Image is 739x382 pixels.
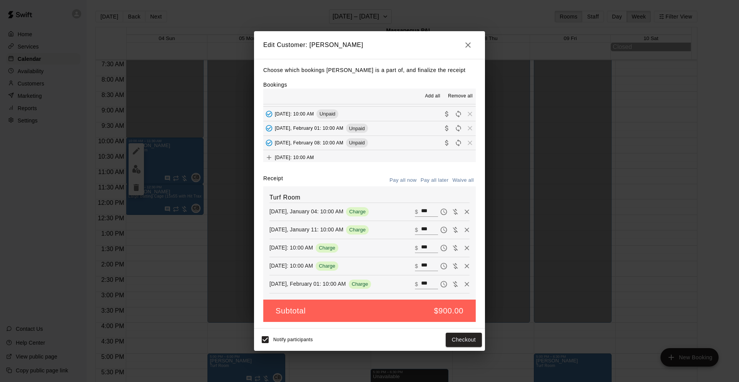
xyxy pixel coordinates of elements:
[450,262,461,269] span: Waive payment
[446,333,482,347] button: Checkout
[275,154,314,160] span: [DATE]: 10:00 AM
[263,136,476,150] button: Added - Collect Payment[DATE], February 08: 10:00 AMUnpaidCollect paymentRescheduleRemove
[448,92,473,100] span: Remove all
[461,260,473,272] button: Remove
[450,244,461,251] span: Waive payment
[254,31,485,59] h2: Edit Customer: [PERSON_NAME]
[450,208,461,214] span: Waive payment
[438,280,450,287] span: Pay later
[415,244,418,252] p: $
[461,242,473,254] button: Remove
[453,111,464,116] span: Reschedule
[441,139,453,145] span: Collect payment
[420,90,445,102] button: Add all
[438,244,450,251] span: Pay later
[464,125,476,131] span: Remove
[419,174,451,186] button: Pay all later
[346,209,369,214] span: Charge
[453,139,464,145] span: Reschedule
[269,244,313,251] p: [DATE]: 10:00 AM
[415,226,418,234] p: $
[434,306,464,316] h5: $900.00
[445,90,476,102] button: Remove all
[276,306,306,316] h5: Subtotal
[263,82,287,88] label: Bookings
[438,262,450,269] span: Pay later
[273,337,313,343] span: Notify participants
[263,150,476,164] button: Add[DATE]: 10:00 AM
[263,137,275,149] button: Added - Collect Payment
[316,245,338,251] span: Charge
[461,206,473,218] button: Remove
[438,208,450,214] span: Pay later
[263,121,476,136] button: Added - Collect Payment[DATE], February 01: 10:00 AMUnpaidCollect paymentRescheduleRemove
[275,140,343,145] span: [DATE], February 08: 10:00 AM
[415,208,418,216] p: $
[275,126,343,131] span: [DATE], February 01: 10:00 AM
[453,125,464,131] span: Reschedule
[450,226,461,233] span: Waive payment
[461,224,473,236] button: Remove
[415,262,418,270] p: $
[441,111,453,116] span: Collect payment
[316,263,338,269] span: Charge
[263,174,283,186] label: Receipt
[346,140,368,146] span: Unpaid
[269,280,346,288] p: [DATE], February 01: 10:00 AM
[461,278,473,290] button: Remove
[269,226,343,233] p: [DATE], January 11: 10:00 AM
[349,281,371,287] span: Charge
[263,122,275,134] button: Added - Collect Payment
[275,111,314,116] span: [DATE]: 10:00 AM
[316,111,338,117] span: Unpaid
[441,125,453,131] span: Collect payment
[388,174,419,186] button: Pay all now
[263,154,275,160] span: Add
[415,280,418,288] p: $
[346,126,368,131] span: Unpaid
[263,108,275,120] button: Added - Collect Payment
[438,226,450,233] span: Pay later
[346,227,369,233] span: Charge
[464,111,476,116] span: Remove
[263,65,476,75] p: Choose which bookings [PERSON_NAME] is a part of, and finalize the receipt
[269,193,470,203] h6: Turf Room
[464,139,476,145] span: Remove
[263,107,476,121] button: Added - Collect Payment[DATE]: 10:00 AMUnpaidCollect paymentRescheduleRemove
[450,174,476,186] button: Waive all
[450,280,461,287] span: Waive payment
[269,208,343,215] p: [DATE], January 04: 10:00 AM
[425,92,440,100] span: Add all
[269,262,313,270] p: [DATE]: 10:00 AM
